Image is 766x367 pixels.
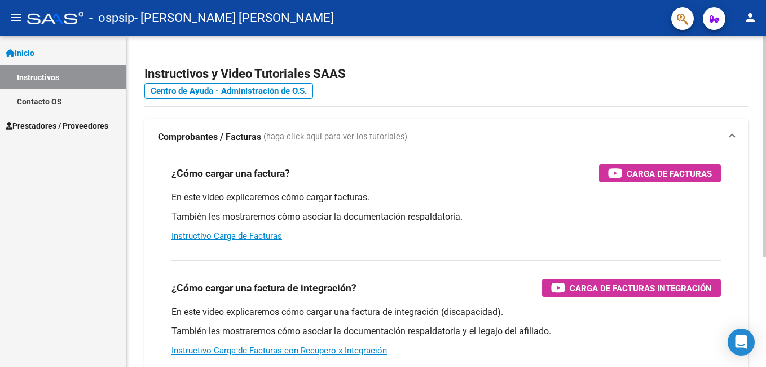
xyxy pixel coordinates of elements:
span: - [PERSON_NAME] [PERSON_NAME] [134,6,334,30]
mat-expansion-panel-header: Comprobantes / Facturas (haga click aquí para ver los tutoriales) [144,119,748,155]
strong: Comprobantes / Facturas [158,131,261,143]
span: - ospsip [89,6,134,30]
a: Instructivo Carga de Facturas [171,231,282,241]
span: Carga de Facturas [627,167,712,181]
h3: ¿Cómo cargar una factura? [171,165,290,181]
mat-icon: menu [9,11,23,24]
h3: ¿Cómo cargar una factura de integración? [171,280,356,296]
p: En este video explicaremos cómo cargar facturas. [171,191,721,204]
a: Instructivo Carga de Facturas con Recupero x Integración [171,346,387,356]
p: También les mostraremos cómo asociar la documentación respaldatoria y el legajo del afiliado. [171,325,721,338]
p: También les mostraremos cómo asociar la documentación respaldatoria. [171,211,721,223]
p: En este video explicaremos cómo cargar una factura de integración (discapacidad). [171,306,721,318]
span: Inicio [6,47,34,59]
mat-icon: person [743,11,757,24]
span: Prestadores / Proveedores [6,120,108,132]
button: Carga de Facturas Integración [542,279,721,297]
div: Open Intercom Messenger [728,329,755,356]
button: Carga de Facturas [599,164,721,182]
h2: Instructivos y Video Tutoriales SAAS [144,63,748,85]
span: (haga click aquí para ver los tutoriales) [263,131,407,143]
span: Carga de Facturas Integración [570,281,712,295]
a: Centro de Ayuda - Administración de O.S. [144,83,313,99]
